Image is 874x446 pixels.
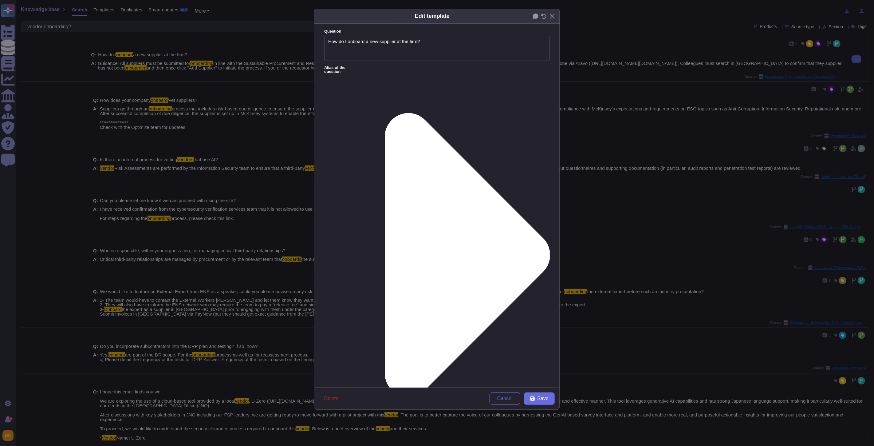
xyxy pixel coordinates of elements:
textarea: How do I onboard a new supplier at the firm? [324,36,550,61]
button: Save [524,392,555,405]
span: Cancel [497,396,513,401]
span: Delete [324,396,338,401]
div: Edit template [415,12,450,20]
label: Question [324,30,550,34]
label: Alias of the question [324,66,550,444]
span: Save [537,396,549,401]
button: Close [548,11,557,21]
button: Cancel [490,392,520,405]
button: Delete [319,392,343,405]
